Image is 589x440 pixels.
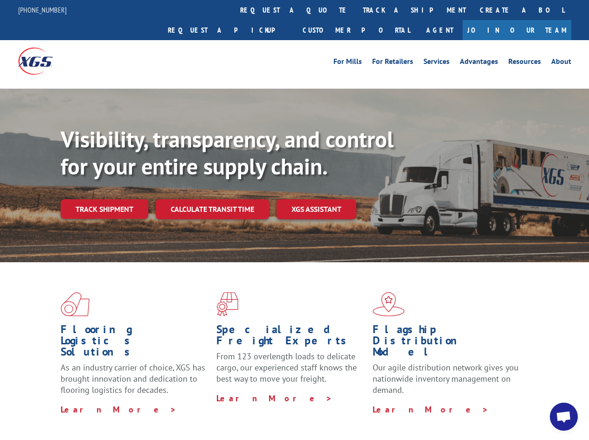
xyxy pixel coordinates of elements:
a: Learn More > [61,404,177,415]
a: Customer Portal [296,20,417,40]
span: As an industry carrier of choice, XGS has brought innovation and dedication to flooring logistics... [61,362,205,395]
a: Join Our Team [463,20,571,40]
a: Learn More > [216,393,333,404]
a: For Retailers [372,58,413,68]
a: XGS ASSISTANT [277,199,356,219]
a: [PHONE_NUMBER] [18,5,67,14]
p: From 123 overlength loads to delicate cargo, our experienced staff knows the best way to move you... [216,351,365,392]
a: Agent [417,20,463,40]
h1: Flagship Distribution Model [373,324,521,362]
a: Services [423,58,450,68]
span: Our agile distribution network gives you nationwide inventory management on demand. [373,362,519,395]
img: xgs-icon-flagship-distribution-model-red [373,292,405,316]
a: Request a pickup [161,20,296,40]
h1: Specialized Freight Experts [216,324,365,351]
a: Resources [508,58,541,68]
a: For Mills [333,58,362,68]
div: Open chat [550,403,578,431]
img: xgs-icon-focused-on-flooring-red [216,292,238,316]
img: xgs-icon-total-supply-chain-intelligence-red [61,292,90,316]
a: About [551,58,571,68]
b: Visibility, transparency, and control for your entire supply chain. [61,125,394,181]
a: Learn More > [373,404,489,415]
a: Advantages [460,58,498,68]
a: Track shipment [61,199,148,219]
h1: Flooring Logistics Solutions [61,324,209,362]
a: Calculate transit time [156,199,269,219]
